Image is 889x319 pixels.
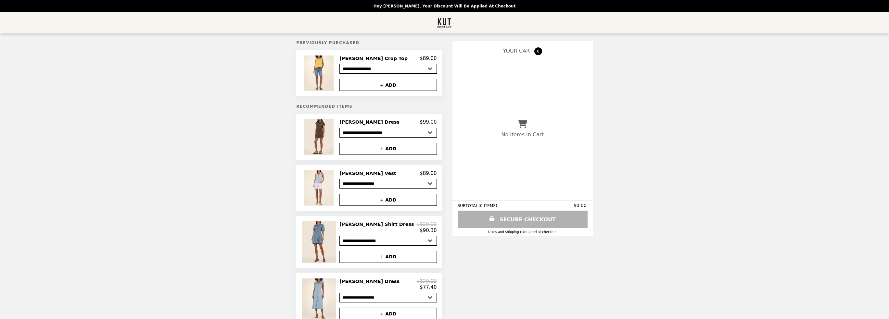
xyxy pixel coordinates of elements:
h5: Recommended Items [296,104,442,109]
h2: [PERSON_NAME] Dress [339,119,402,125]
span: SUBTOTAL [458,203,479,208]
p: $89.00 [420,170,437,176]
button: + ADD [339,194,437,206]
h2: [PERSON_NAME] Dress [339,278,402,284]
p: $99.00 [420,119,437,125]
button: + ADD [339,143,437,155]
h2: [PERSON_NAME] Vest [339,170,399,176]
p: Hey [PERSON_NAME], your discount will be applied at checkout [374,4,515,8]
span: 0 [534,47,542,55]
select: Select a product variant [339,128,437,138]
div: Taxes and Shipping calculated at checkout [458,230,588,234]
h2: [PERSON_NAME] Shirt Dress [339,221,416,227]
h5: Previously Purchased [296,41,442,45]
span: YOUR CART [503,48,533,54]
img: Vega Vest [304,170,335,206]
img: Joanne Sleeveless Crop Top [304,55,335,91]
img: Blanca Shirt Dress [302,221,338,263]
p: $89.00 [420,55,437,61]
p: $129.00 [417,278,437,284]
span: $0.00 [574,203,588,208]
h2: [PERSON_NAME] Crop Top [339,55,410,61]
img: Brand Logo [437,16,452,30]
img: Dorie Sleeveless Dress [304,119,335,154]
p: $90.30 [420,227,437,233]
p: $77.40 [420,284,437,290]
select: Select a product variant [339,64,437,74]
select: Select a product variant [339,236,437,246]
p: No Items In Cart [501,131,543,138]
button: + ADD [339,79,437,91]
select: Select a product variant [339,179,437,189]
p: $129.00 [417,221,437,227]
span: ( 0 ITEMS ) [478,203,497,208]
select: Select a product variant [339,293,437,302]
button: + ADD [339,251,437,263]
